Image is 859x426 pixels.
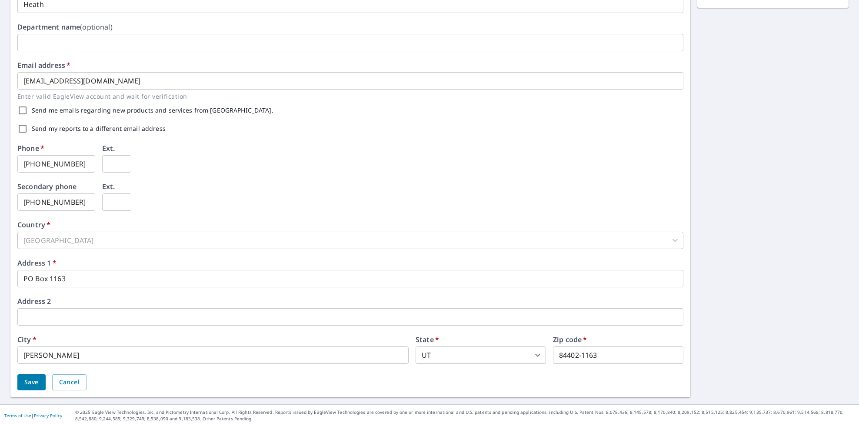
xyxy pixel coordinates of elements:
[17,232,683,249] div: [GEOGRAPHIC_DATA]
[17,91,677,101] p: Enter valid EagleView account and wait for verification
[34,413,62,419] a: Privacy Policy
[4,413,62,418] p: |
[17,183,77,190] label: Secondary phone
[102,145,115,152] label: Ext.
[17,221,50,228] label: Country
[4,413,31,419] a: Terms of Use
[75,409,855,422] p: © 2025 Eagle View Technologies, Inc. and Pictometry International Corp. All Rights Reserved. Repo...
[553,336,587,343] label: Zip code
[52,374,87,390] button: Cancel
[17,336,37,343] label: City
[416,336,439,343] label: State
[17,374,46,390] button: Save
[17,62,70,69] label: Email address
[17,260,57,266] label: Address 1
[32,126,166,132] label: Send my reports to a different email address
[17,23,113,30] label: Department name
[32,107,273,113] label: Send me emails regarding new products and services from [GEOGRAPHIC_DATA].
[17,145,44,152] label: Phone
[17,298,51,305] label: Address 2
[102,183,115,190] label: Ext.
[17,270,683,287] input: Verified by Zero Phishing
[59,377,80,388] span: Cancel
[80,22,113,32] b: (optional)
[416,346,546,364] div: UT
[24,377,39,388] span: Save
